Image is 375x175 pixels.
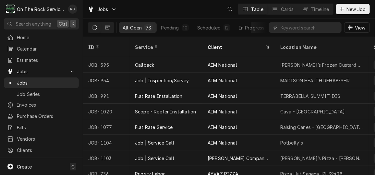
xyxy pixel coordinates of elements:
[135,44,196,51] div: Service
[280,44,362,51] div: Location Name
[311,6,329,13] div: Timeline
[4,43,79,54] a: Calendar
[4,111,79,122] a: Purchase Orders
[4,156,79,167] a: Go to Pricebook
[97,6,108,13] span: Jobs
[72,20,75,27] span: K
[4,77,79,88] a: Jobs
[83,119,130,135] div: JOB-1077
[4,18,79,29] button: Search anythingCtrlK
[4,122,79,133] a: Bills
[6,5,15,14] div: On The Rock Services's Avatar
[280,139,303,146] div: Potbelly's
[281,6,294,13] div: Cards
[208,93,237,99] div: AIM National
[208,124,237,131] div: AIM National
[83,88,130,104] div: JOB-991
[17,147,76,154] span: Clients
[17,91,76,98] span: Job Series
[344,22,370,33] button: View
[135,108,196,115] div: Scope - Reefer Installation
[17,164,32,169] span: Create
[17,124,76,131] span: Bills
[281,22,338,33] input: Keyword search
[208,108,237,115] div: AIM National
[225,24,229,31] div: 12
[225,4,235,14] button: Open search
[208,155,270,162] div: [PERSON_NAME] Company LLC
[17,101,76,108] span: Invoices
[208,44,263,51] div: Client
[88,44,123,51] div: ID
[336,4,370,14] button: New Job
[135,62,154,68] div: Callback
[208,139,237,146] div: AIM National
[83,104,130,119] div: JOB-1020
[280,124,363,131] div: Raising Canes - [GEOGRAPHIC_DATA] [GEOGRAPHIC_DATA]
[4,89,79,99] a: Job Series
[59,20,67,27] span: Ctrl
[83,73,130,88] div: JOB-954
[17,68,66,75] span: Jobs
[4,32,79,43] a: Home
[280,93,340,99] div: TERRABELLA SUMMIT-DIS
[280,62,363,68] div: [PERSON_NAME]’s Frozen Custard - [GEOGRAPHIC_DATA]
[280,155,363,162] div: [PERSON_NAME]’s Pizza - [PERSON_NAME]
[135,139,174,146] div: Job | Service Call
[68,5,77,14] div: Rich Ortega's Avatar
[71,163,75,170] span: C
[183,24,187,31] div: 10
[345,6,367,13] span: New Job
[83,135,130,150] div: JOB-1104
[17,45,76,52] span: Calendar
[4,66,79,77] a: Go to Jobs
[4,55,79,65] a: Estimates
[280,108,345,115] div: Cava - [GEOGRAPHIC_DATA]
[135,77,189,84] div: Job | Inspection/Survey
[85,4,119,15] a: Go to Jobs
[123,24,142,31] div: All Open
[83,150,130,166] div: JOB-1103
[17,79,76,86] span: Jobs
[135,124,173,131] div: Flat Rate Service
[17,6,65,13] div: On The Rock Services
[68,5,77,14] div: RO
[251,6,264,13] div: Table
[4,134,79,144] a: Vendors
[239,24,265,31] div: In Progress
[197,24,221,31] div: Scheduled
[4,145,79,156] a: Clients
[208,62,237,68] div: AIM National
[208,77,237,84] div: AIM National
[135,93,183,99] div: Flat Rate Installation
[146,24,151,31] div: 73
[17,113,76,120] span: Purchase Orders
[17,135,76,142] span: Vendors
[135,155,174,162] div: Job | Service Call
[6,5,15,14] div: O
[161,24,179,31] div: Pending
[4,99,79,110] a: Invoices
[17,34,76,41] span: Home
[16,20,51,27] span: Search anything
[17,57,76,64] span: Estimates
[354,24,367,31] span: View
[280,77,350,84] div: MADISON HEALTH REHAB-SHR
[83,57,130,73] div: JOB-595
